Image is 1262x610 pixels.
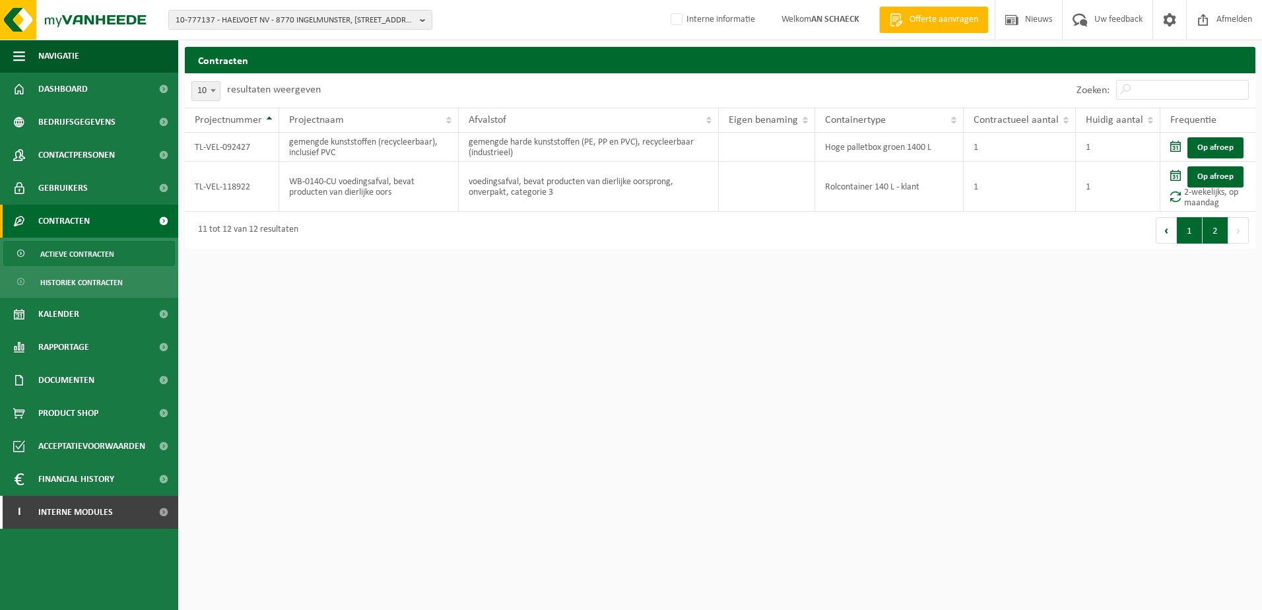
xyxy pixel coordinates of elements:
[38,463,114,496] span: Financial History
[168,10,432,30] button: 10-777137 - HAELVOET NV - 8770 INGELMUNSTER, [STREET_ADDRESS]
[1076,133,1160,162] td: 1
[279,133,459,162] td: gemengde kunststoffen (recycleerbaar), inclusief PVC
[879,7,988,33] a: Offerte aanvragen
[185,162,279,212] td: TL-VEL-118922
[1203,217,1228,244] button: 2
[974,115,1059,125] span: Contractueel aantal
[176,11,415,30] span: 10-777137 - HAELVOET NV - 8770 INGELMUNSTER, [STREET_ADDRESS]
[40,242,114,267] span: Actieve contracten
[38,40,79,73] span: Navigatie
[38,298,79,331] span: Kalender
[38,430,145,463] span: Acceptatievoorwaarden
[279,162,459,212] td: WB-0140-CU voedingsafval, bevat producten van dierlijke oors
[469,115,506,125] span: Afvalstof
[227,85,321,95] label: resultaten weergeven
[3,241,175,266] a: Actieve contracten
[1187,166,1244,187] a: Op afroep
[192,82,220,100] span: 10
[729,115,798,125] span: Eigen benaming
[38,73,88,106] span: Dashboard
[191,219,298,242] div: 11 tot 12 van 12 resultaten
[1187,137,1244,158] a: Op afroep
[815,162,964,212] td: Rolcontainer 140 L - klant
[1228,217,1249,244] button: Next
[1156,217,1177,244] button: Previous
[825,115,886,125] span: Containertype
[38,106,116,139] span: Bedrijfsgegevens
[1160,162,1255,212] td: 2-wekelijks, op maandag
[1177,217,1203,244] button: 1
[38,139,115,172] span: Contactpersonen
[964,162,1076,212] td: 1
[13,496,25,529] span: I
[815,133,964,162] td: Hoge palletbox groen 1400 L
[38,364,94,397] span: Documenten
[906,13,981,26] span: Offerte aanvragen
[40,270,123,295] span: Historiek contracten
[185,47,1255,73] h2: Contracten
[185,133,279,162] td: TL-VEL-092427
[459,162,719,212] td: voedingsafval, bevat producten van dierlijke oorsprong, onverpakt, categorie 3
[191,81,220,101] span: 10
[811,15,859,24] strong: AN SCHAECK
[38,496,113,529] span: Interne modules
[1086,115,1143,125] span: Huidig aantal
[289,115,344,125] span: Projectnaam
[38,172,88,205] span: Gebruikers
[38,397,98,430] span: Product Shop
[1076,162,1160,212] td: 1
[3,269,175,294] a: Historiek contracten
[38,205,90,238] span: Contracten
[668,10,755,30] label: Interne informatie
[1077,85,1110,96] label: Zoeken:
[964,133,1076,162] td: 1
[459,133,719,162] td: gemengde harde kunststoffen (PE, PP en PVC), recycleerbaar (industrieel)
[1170,115,1216,125] span: Frequentie
[195,115,262,125] span: Projectnummer
[38,331,89,364] span: Rapportage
